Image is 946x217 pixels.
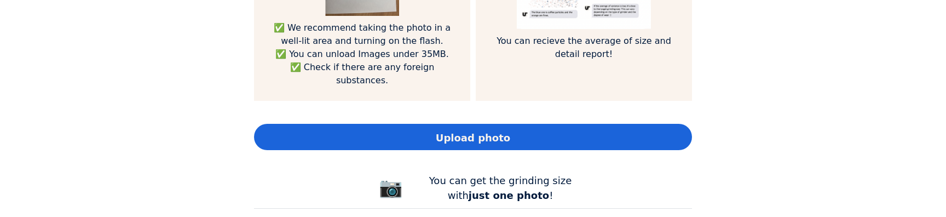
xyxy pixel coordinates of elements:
span: 📷 [379,176,403,198]
p: ✅ We recommend taking the photo in a well-lit area and turning on the flash. ✅ You can unload Ima... [270,21,454,87]
span: Upload photo [436,130,510,145]
div: You can get the grinding size with ! [418,173,582,203]
p: You can recieve the average of size and detail report! [492,35,676,61]
b: just one photo [469,190,549,201]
